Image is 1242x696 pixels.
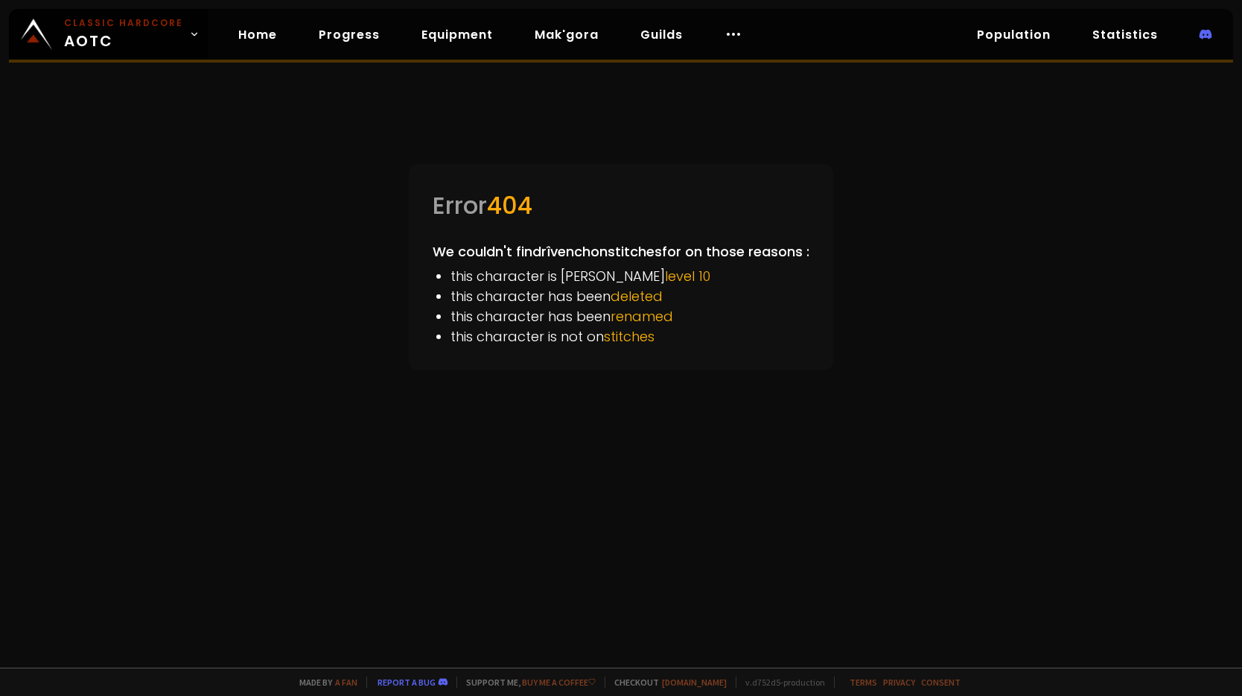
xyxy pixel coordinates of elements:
span: Checkout [605,677,727,688]
a: Population [965,19,1063,50]
li: this character has been [450,306,809,326]
li: this character has been [450,286,809,306]
a: Statistics [1080,19,1170,50]
a: Home [226,19,289,50]
span: 404 [487,189,532,222]
span: Made by [290,677,357,688]
small: Classic Hardcore [64,16,183,30]
a: Consent [921,677,961,688]
span: level 10 [665,267,710,285]
a: [DOMAIN_NAME] [662,677,727,688]
div: Error [433,188,809,224]
a: Mak'gora [523,19,611,50]
span: AOTC [64,16,183,52]
a: a fan [335,677,357,688]
span: deleted [611,287,663,306]
a: Guilds [628,19,695,50]
a: Terms [850,677,877,688]
li: this character is [PERSON_NAME] [450,266,809,286]
span: v. d752d5 - production [736,677,825,688]
a: Privacy [883,677,915,688]
span: stitches [604,327,655,346]
a: Classic HardcoreAOTC [9,9,208,60]
span: renamed [611,307,673,326]
span: Support me, [456,677,596,688]
a: Progress [307,19,392,50]
a: Buy me a coffee [522,677,596,688]
a: Report a bug [378,677,436,688]
a: Equipment [410,19,505,50]
div: We couldn't find rîvench on stitches for on those reasons : [409,164,833,370]
li: this character is not on [450,326,809,347]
